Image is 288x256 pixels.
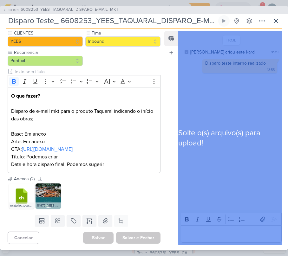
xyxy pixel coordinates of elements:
[13,30,83,36] label: CLIENTES
[178,128,282,148] span: Solte o(s) arquivo(s) para upload!
[14,176,35,182] div: Anexos (2)
[22,146,73,152] a: [URL][DOMAIN_NAME]
[8,75,160,87] div: Editor toolbar
[85,36,160,47] button: Inbound
[36,202,61,209] div: 114979_YEES _ E-MAIL MKT _ TAQUARAL _ EM CONSTRUÇÃO_v32 (1).jpg
[11,130,157,168] p: Base: Em anexo Arte: Em anexo CTA: Título: Podemos criar Data e hora disparo final: Podemos sugerir
[8,56,83,66] button: Pontual
[6,15,217,27] input: Kard Sem Título
[8,87,160,173] div: Editor editing area: main
[9,202,34,209] div: relatorios_pessoas_mala_direta_simplificada_TAQUARAL (1).xltx
[13,68,160,75] input: Texto sem título
[8,36,83,47] button: YEES
[221,18,226,23] div: Ligar relógio
[11,92,157,123] p: Disparo de e-mail mkt para o produto Taquaral indicando o início das obras;
[36,183,61,209] img: Jq4SYSzatLjFRgFZ6ECY0ulmLRKQymQQF8NbjEEF.jpg
[11,93,40,99] strong: O que fazer?
[91,30,160,36] label: Time
[8,232,39,244] button: Cancelar
[13,49,83,56] label: Recorrência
